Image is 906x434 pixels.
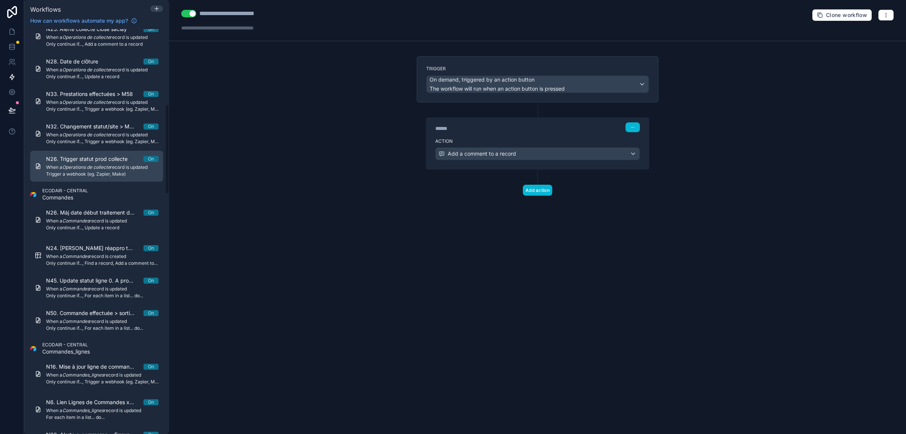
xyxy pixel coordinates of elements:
button: Add action [523,185,552,196]
span: On demand, triggered by an action button [430,76,535,83]
label: Trigger [426,66,649,72]
span: Workflows [30,6,61,13]
button: Clone workflow [812,9,872,21]
a: How can workflows automate my app? [27,17,140,25]
span: How can workflows automate my app? [30,17,128,25]
label: Action [435,138,640,144]
span: The workflow will run when an action button is pressed [430,85,565,92]
span: Clone workflow [826,12,867,19]
span: Add a comment to a record [448,150,516,158]
button: Add a comment to a record [435,147,640,160]
button: On demand, triggered by an action buttonThe workflow will run when an action button is pressed [426,76,649,93]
